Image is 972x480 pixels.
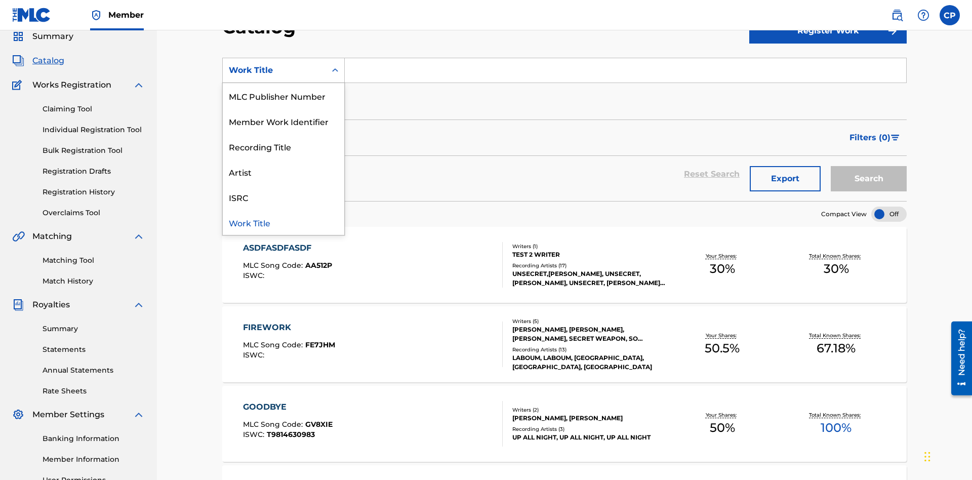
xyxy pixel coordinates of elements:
span: Member Settings [32,409,104,421]
div: Writers ( 1 ) [512,243,665,250]
span: Works Registration [32,79,111,91]
a: Match History [43,276,145,287]
span: 30 % [824,260,849,278]
span: MLC Song Code : [243,261,305,270]
div: Writers ( 5 ) [512,317,665,325]
img: f7272a7cc735f4ea7f67.svg [886,25,899,37]
span: Filters ( 0 ) [849,132,890,144]
span: MLC Song Code : [243,420,305,429]
div: MLC Publisher Number [223,83,344,108]
span: 50.5 % [705,339,740,357]
img: Works Registration [12,79,25,91]
div: TEST 2 WRITER [512,250,665,259]
span: MLC Song Code : [243,340,305,349]
span: 100 % [821,419,852,437]
img: expand [133,409,145,421]
div: LABOUM, LABOUM, [GEOGRAPHIC_DATA], [GEOGRAPHIC_DATA], [GEOGRAPHIC_DATA] [512,353,665,372]
a: Annual Statements [43,365,145,376]
a: SummarySummary [12,30,73,43]
img: MLC Logo [12,8,51,22]
a: Statements [43,344,145,355]
a: FIREWORKMLC Song Code:FE7JHMISWC:Writers (5)[PERSON_NAME], [PERSON_NAME], [PERSON_NAME], SECRET W... [222,306,907,382]
div: Help [913,5,934,25]
span: 67.18 % [817,339,856,357]
img: Royalties [12,299,24,311]
a: Individual Registration Tool [43,125,145,135]
a: Registration Drafts [43,166,145,177]
img: filter [891,135,900,141]
div: ISRC [223,184,344,210]
a: Overclaims Tool [43,208,145,218]
span: ISWC : [243,350,267,359]
img: expand [133,299,145,311]
div: Recording Artists ( 17 ) [512,262,665,269]
p: Your Shares: [706,411,739,419]
a: Registration History [43,187,145,197]
p: Your Shares: [706,252,739,260]
a: GOODBYEMLC Song Code:GV8XIEISWC:T9814630983Writers (2)[PERSON_NAME], [PERSON_NAME]Recording Artis... [222,386,907,462]
span: FE7JHM [305,340,335,349]
div: [PERSON_NAME], [PERSON_NAME], [PERSON_NAME], SECRET WEAPON, SO [PERSON_NAME] [512,325,665,343]
a: Bulk Registration Tool [43,145,145,156]
span: Summary [32,30,73,43]
a: ASDFASDFASDFMLC Song Code:AA512PISWC:Writers (1)TEST 2 WRITERRecording Artists (17)UNSECRET,[PERS... [222,227,907,303]
div: Artist [223,159,344,184]
span: Catalog [32,55,64,67]
iframe: Chat Widget [921,431,972,480]
div: Recording Artists ( 3 ) [512,425,665,433]
div: UNSECRET,[PERSON_NAME], UNSECRET, [PERSON_NAME], UNSECRET, [PERSON_NAME], UNSECRET|[PERSON_NAME],... [512,269,665,288]
span: GV8XIE [305,420,333,429]
div: GOODBYE [243,401,333,413]
span: T9814630983 [267,430,315,439]
span: Member [108,9,144,21]
iframe: Resource Center [944,317,972,401]
div: Member Work Identifier [223,108,344,134]
img: Catalog [12,55,24,67]
div: Recording Artists ( 13 ) [512,346,665,353]
img: expand [133,79,145,91]
img: search [891,9,903,21]
p: Total Known Shares: [809,332,863,339]
span: Royalties [32,299,70,311]
span: 50 % [710,419,735,437]
div: FIREWORK [243,322,335,334]
span: Compact View [821,210,867,219]
a: Matching Tool [43,255,145,266]
button: Filters (0) [843,125,907,150]
button: Register Work [749,18,907,44]
div: Writers ( 2 ) [512,406,665,414]
div: UP ALL NIGHT, UP ALL NIGHT, UP ALL NIGHT [512,433,665,442]
span: 30 % [710,260,735,278]
img: Matching [12,230,25,243]
span: Matching [32,230,72,243]
form: Search Form [222,58,907,201]
div: Recording Title [223,134,344,159]
img: Summary [12,30,24,43]
div: ASDFASDFASDF [243,242,332,254]
div: [PERSON_NAME], [PERSON_NAME] [512,414,665,423]
span: ISWC : [243,430,267,439]
p: Your Shares: [706,332,739,339]
span: ISWC : [243,271,267,280]
img: help [917,9,929,21]
p: Total Known Shares: [809,411,863,419]
a: Claiming Tool [43,104,145,114]
a: CatalogCatalog [12,55,64,67]
p: Total Known Shares: [809,252,863,260]
div: Drag [924,442,930,472]
div: Work Title [229,64,320,76]
a: Banking Information [43,433,145,444]
span: AA512P [305,261,332,270]
img: Top Rightsholder [90,9,102,21]
div: User Menu [940,5,960,25]
img: Member Settings [12,409,24,421]
div: Work Title [223,210,344,235]
a: Member Information [43,454,145,465]
a: Rate Sheets [43,386,145,396]
button: Export [750,166,821,191]
a: Public Search [887,5,907,25]
img: expand [133,230,145,243]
